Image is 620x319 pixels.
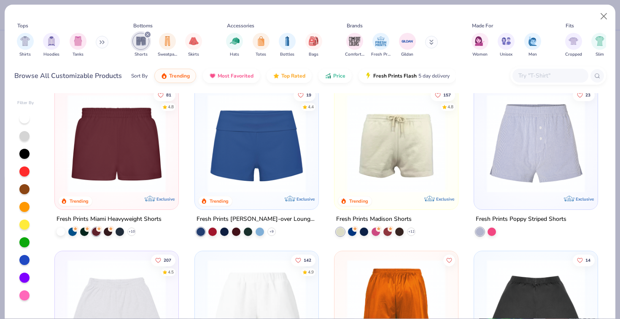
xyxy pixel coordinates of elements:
span: Trending [169,72,190,79]
img: 323fcb05-c215-45a5-a46d-8f78f46bbf14 [63,94,170,193]
div: filter for Comfort Colors [345,33,364,58]
img: 2b7564bd-f87b-4f7f-9c6b-7cf9a6c4e730 [310,94,417,193]
div: 4.8 [168,104,174,110]
button: filter button [371,33,391,58]
div: Tops [17,22,28,29]
span: Top Rated [281,72,305,79]
span: + 12 [408,229,414,234]
img: most_fav.gif [209,72,216,79]
img: Sweatpants Image [163,36,172,46]
span: Exclusive [576,196,594,202]
span: 19 [306,93,311,97]
span: Women [472,51,488,58]
button: filter button [279,33,296,58]
button: Like [431,89,455,101]
span: Hats [230,51,239,58]
img: flash.gif [365,72,372,79]
img: Gildan Image [401,35,414,48]
span: 14 [585,258,590,263]
div: filter for Hats [226,33,243,58]
div: Made For [472,22,493,29]
span: 157 [443,93,451,97]
img: Shirts Image [20,36,30,46]
div: filter for Bottles [279,33,296,58]
button: Like [293,89,315,101]
span: Bags [309,51,318,58]
img: Fresh Prints Image [375,35,387,48]
img: Cropped Image [569,36,578,46]
input: Try "T-Shirt" [518,71,582,80]
button: Like [291,255,315,266]
div: Bottoms [133,22,153,29]
span: + 10 [129,229,135,234]
div: Filter By [17,100,34,106]
span: Bottles [280,51,294,58]
button: Like [151,255,175,266]
img: Hats Image [230,36,240,46]
div: Fresh Prints Miami Heavyweight Shorts [57,214,162,225]
button: Like [154,89,175,101]
div: Sort By [131,72,148,80]
img: Slim Image [595,36,604,46]
img: Women Image [475,36,485,46]
div: 4.9 [307,269,313,276]
div: filter for Sweatpants [158,33,177,58]
button: filter button [70,33,86,58]
button: Price [318,69,352,83]
span: Exclusive [297,196,315,202]
img: 0b36415c-0ef8-46e2-923f-33ab1d72e329 [450,94,556,193]
button: filter button [305,33,322,58]
div: Browse All Customizable Products [14,71,122,81]
button: Like [573,89,595,101]
img: Tanks Image [73,36,83,46]
div: 4.8 [447,104,453,110]
div: filter for Slim [591,33,608,58]
span: + 9 [270,229,274,234]
span: Exclusive [436,196,454,202]
span: Price [333,72,345,79]
img: ad12d56a-7a7c-4c32-adfa-bfc4d7bb0105 [483,94,589,193]
span: Slim [596,51,604,58]
div: filter for Men [524,33,541,58]
span: Most Favorited [218,72,253,79]
button: Most Favorited [203,69,260,83]
button: filter button [253,33,270,58]
button: filter button [43,33,60,58]
button: Like [443,255,455,266]
div: filter for Shirts [17,33,34,58]
span: Unisex [500,51,512,58]
div: filter for Women [472,33,488,58]
span: Gildan [401,51,413,58]
span: Exclusive [157,196,175,202]
span: Cropped [565,51,582,58]
div: filter for Shorts [132,33,149,58]
span: Tanks [73,51,84,58]
span: 81 [166,93,171,97]
button: filter button [472,33,488,58]
div: filter for Tanks [70,33,86,58]
span: Comfort Colors [345,51,364,58]
button: Trending [154,69,196,83]
div: filter for Hoodies [43,33,60,58]
div: filter for Cropped [565,33,582,58]
div: Fresh Prints Poppy Striped Shorts [476,214,566,225]
span: 5 day delivery [418,71,450,81]
img: Unisex Image [501,36,511,46]
button: Top Rated [267,69,312,83]
button: Close [596,8,612,24]
button: filter button [226,33,243,58]
button: filter button [158,33,177,58]
div: Fresh Prints [PERSON_NAME]-over Lounge Shorts [197,214,317,225]
span: Hoodies [43,51,59,58]
span: Totes [256,51,266,58]
button: Fresh Prints Flash5 day delivery [359,69,456,83]
span: 23 [585,93,590,97]
div: filter for Gildan [399,33,416,58]
div: Accessories [227,22,254,29]
img: d60be0fe-5443-43a1-ac7f-73f8b6aa2e6e [203,94,310,193]
span: Men [528,51,537,58]
span: Shirts [19,51,31,58]
img: 57e454c6-5c1c-4246-bc67-38b41f84003c [343,94,450,193]
img: TopRated.gif [273,72,280,79]
img: Skirts Image [189,36,199,46]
